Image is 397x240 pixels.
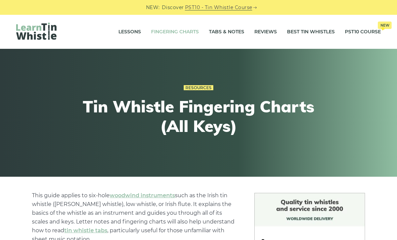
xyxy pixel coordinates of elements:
h1: Tin Whistle Fingering Charts (All Keys) [75,97,322,136]
a: woodwind instruments [110,192,175,199]
a: PST10 CourseNew [345,24,381,40]
a: tin whistle tabs [64,227,107,234]
a: Best Tin Whistles [287,24,335,40]
a: Resources [184,85,213,91]
span: New [378,22,392,29]
a: Lessons [118,24,141,40]
img: LearnTinWhistle.com [16,23,57,40]
a: Tabs & Notes [209,24,244,40]
a: Reviews [254,24,277,40]
a: Fingering Charts [151,24,199,40]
